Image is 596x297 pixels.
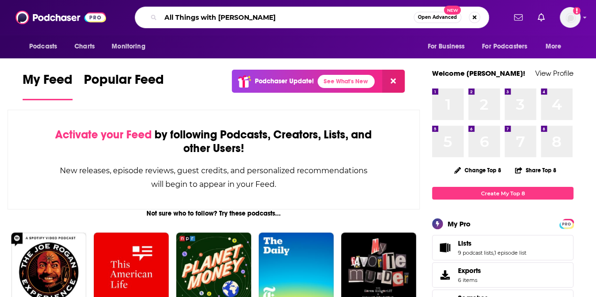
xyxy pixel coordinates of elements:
[55,128,372,155] div: by following Podcasts, Creators, Lists, and other Users!
[458,239,472,248] span: Lists
[535,69,573,78] a: View Profile
[458,277,481,283] span: 6 items
[560,7,580,28] img: User Profile
[449,164,507,176] button: Change Top 8
[432,235,573,260] span: Lists
[560,7,580,28] button: Show profile menu
[68,38,100,56] a: Charts
[161,10,414,25] input: Search podcasts, credits, & more...
[84,72,164,93] span: Popular Feed
[573,7,580,15] svg: Add a profile image
[458,266,481,275] span: Exports
[458,239,526,248] a: Lists
[476,38,541,56] button: open menu
[29,40,57,53] span: Podcasts
[8,209,420,217] div: Not sure who to follow? Try these podcasts...
[435,268,454,281] span: Exports
[458,249,493,256] a: 9 podcast lists
[448,219,471,228] div: My Pro
[546,40,562,53] span: More
[435,241,454,254] a: Lists
[55,164,372,191] div: New releases, episode reviews, guest credits, and personalized recommendations will begin to appe...
[534,9,548,25] a: Show notifications dropdown
[432,187,573,200] a: Create My Top 8
[318,75,375,88] a: See What's New
[16,8,106,26] img: Podchaser - Follow, Share and Rate Podcasts
[427,40,465,53] span: For Business
[414,12,461,23] button: Open AdvancedNew
[510,9,526,25] a: Show notifications dropdown
[514,161,557,179] button: Share Top 8
[23,38,69,56] button: open menu
[539,38,573,56] button: open menu
[84,72,164,100] a: Popular Feed
[421,38,476,56] button: open menu
[23,72,73,100] a: My Feed
[444,6,461,15] span: New
[482,40,527,53] span: For Podcasters
[112,40,145,53] span: Monitoring
[560,7,580,28] span: Logged in as gabrielle.gantz
[561,220,572,227] span: PRO
[255,77,314,85] p: Podchaser Update!
[418,15,457,20] span: Open Advanced
[432,69,525,78] a: Welcome [PERSON_NAME]!
[432,262,573,288] a: Exports
[561,220,572,227] a: PRO
[493,249,494,256] span: ,
[135,7,489,28] div: Search podcasts, credits, & more...
[494,249,526,256] a: 1 episode list
[74,40,95,53] span: Charts
[23,72,73,93] span: My Feed
[105,38,157,56] button: open menu
[55,128,152,142] span: Activate your Feed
